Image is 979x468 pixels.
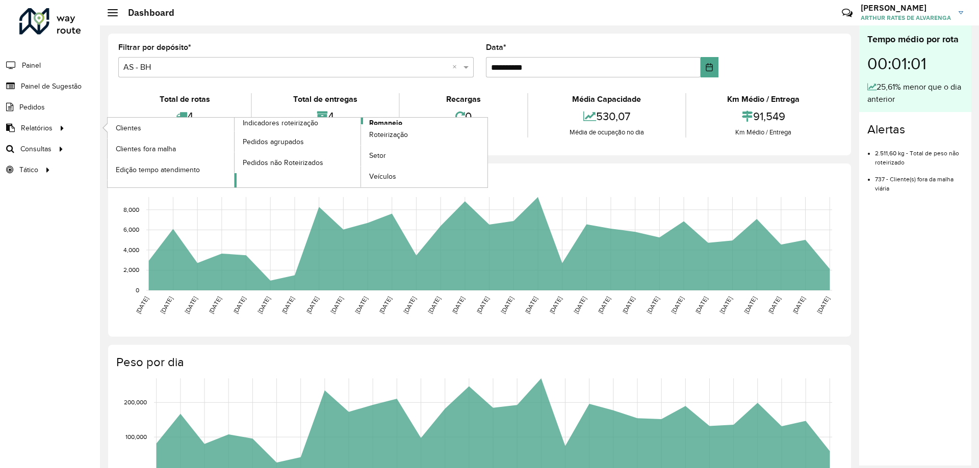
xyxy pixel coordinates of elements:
text: [DATE] [573,295,587,315]
span: Clientes fora malha [116,144,176,154]
text: [DATE] [232,295,247,315]
span: Pedidos [19,102,45,113]
text: [DATE] [791,295,806,315]
text: [DATE] [718,295,733,315]
span: Painel de Sugestão [21,81,82,92]
text: [DATE] [159,295,174,315]
text: 200,000 [124,399,147,405]
text: [DATE] [621,295,636,315]
h4: Peso por dia [116,355,841,370]
text: [DATE] [500,295,514,315]
div: Total de entregas [254,93,396,105]
span: Indicadores roteirização [243,118,318,128]
a: Clientes [108,118,234,138]
div: Média Capacidade [531,93,682,105]
span: Pedidos agrupados [243,136,304,147]
span: ARTHUR RATES DE ALVARENGA [861,13,951,22]
span: Clear all [452,61,461,73]
div: Tempo médio por rota [867,33,963,46]
span: Setor [369,150,386,161]
text: [DATE] [305,295,320,315]
li: 2.511,60 kg - Total de peso não roteirizado [875,141,963,167]
text: [DATE] [524,295,538,315]
text: [DATE] [184,295,198,315]
text: 100,000 [125,433,147,440]
span: Clientes [116,123,141,133]
text: [DATE] [208,295,222,315]
h2: Dashboard [118,7,174,18]
label: Filtrar por depósito [118,41,191,53]
div: Recargas [402,93,525,105]
span: Veículos [369,171,396,182]
div: Total de rotas [121,93,248,105]
a: Pedidos não Roteirizados [235,152,361,173]
a: Roteirização [361,125,487,145]
text: [DATE] [378,295,393,315]
text: 6,000 [123,227,139,233]
text: [DATE] [256,295,271,315]
h4: Alertas [867,122,963,137]
text: 2,000 [123,267,139,273]
a: Romaneio [235,118,488,187]
div: 4 [254,105,396,127]
h3: [PERSON_NAME] [861,3,951,13]
a: Edição tempo atendimento [108,159,234,180]
text: [DATE] [353,295,368,315]
div: Média de ocupação no dia [531,127,682,137]
div: Km Médio / Entrega [689,127,838,137]
span: Painel [22,60,41,71]
a: Veículos [361,167,487,187]
a: Indicadores roteirização [108,118,361,187]
div: 0 [402,105,525,127]
button: Choose Date [701,57,718,77]
text: [DATE] [694,295,709,315]
text: [DATE] [451,295,466,315]
div: 4 [121,105,248,127]
div: 530,07 [531,105,682,127]
text: [DATE] [670,295,685,315]
text: [DATE] [816,295,831,315]
span: Consultas [20,144,51,154]
text: [DATE] [597,295,611,315]
div: Km Médio / Entrega [689,93,838,105]
text: [DATE] [743,295,758,315]
span: Pedidos não Roteirizados [243,157,323,168]
text: [DATE] [548,295,563,315]
span: Romaneio [369,118,402,128]
text: [DATE] [475,295,490,315]
a: Clientes fora malha [108,139,234,159]
span: Relatórios [21,123,53,133]
li: 737 - Cliente(s) fora da malha viária [875,167,963,193]
text: [DATE] [402,295,417,315]
text: 0 [136,287,139,293]
a: Pedidos agrupados [235,131,361,152]
span: Roteirização [369,129,408,140]
span: Edição tempo atendimento [116,164,200,175]
text: [DATE] [329,295,344,315]
span: Tático [19,164,38,175]
text: [DATE] [646,295,660,315]
text: [DATE] [280,295,295,315]
text: 8,000 [123,206,139,213]
text: [DATE] [767,295,782,315]
a: Setor [361,146,487,166]
text: [DATE] [135,295,149,315]
div: 25,61% menor que o dia anterior [867,81,963,105]
text: [DATE] [427,295,442,315]
div: 00:01:01 [867,46,963,81]
label: Data [486,41,506,53]
a: Contato Rápido [836,2,858,24]
text: 4,000 [123,246,139,253]
div: 91,549 [689,105,838,127]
